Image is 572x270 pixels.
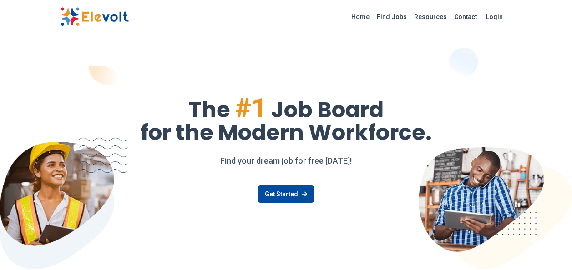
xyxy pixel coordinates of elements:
a: Get Started [258,185,314,203]
span: #1 [235,92,267,124]
img: Elevolt [61,7,129,26]
h1: The Job Board for the Modern Workforce. [61,95,512,144]
a: Login [481,8,508,26]
a: Contact [451,10,481,24]
a: Find Jobs [373,10,410,24]
a: Resources [410,10,451,24]
p: Find your dream job for free [DATE]! [61,155,512,167]
a: Home [348,10,373,24]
